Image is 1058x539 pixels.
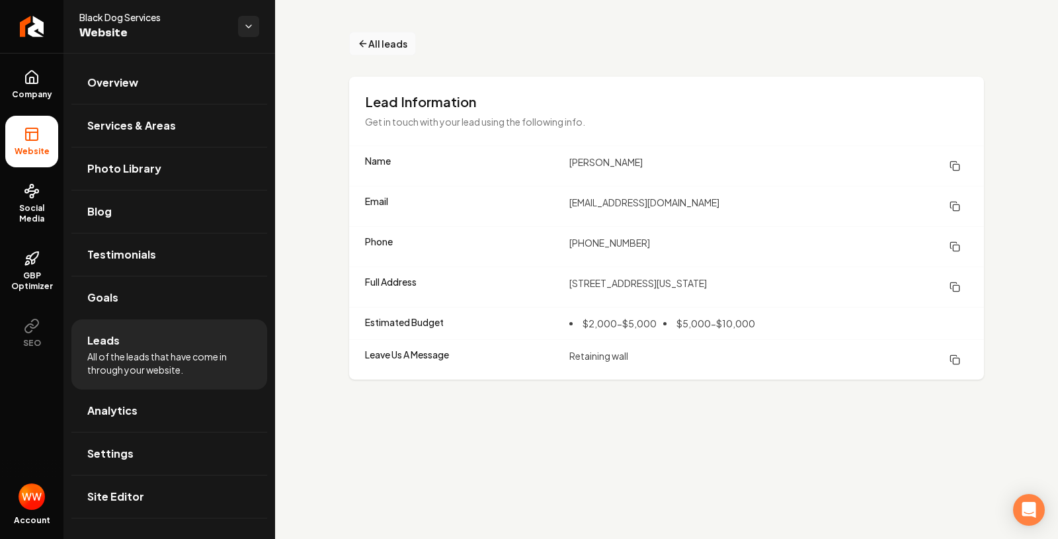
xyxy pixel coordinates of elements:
dd: [STREET_ADDRESS][US_STATE] [569,275,968,299]
dd: [PERSON_NAME] [569,154,968,178]
a: Blog [71,190,267,233]
dt: Email [365,194,559,218]
a: Services & Areas [71,104,267,147]
span: Blog [87,204,112,220]
span: Website [79,24,227,42]
a: GBP Optimizer [5,240,58,302]
img: Rebolt Logo [20,16,44,37]
dt: Estimated Budget [365,315,559,331]
span: Site Editor [87,489,144,505]
span: Black Dog Services [79,11,227,24]
a: Testimonials [71,233,267,276]
p: Get in touch with your lead using the following info. [365,114,809,130]
a: Site Editor [71,476,267,518]
span: All of the leads that have come in through your website. [87,350,251,376]
span: Company [7,89,58,100]
a: Settings [71,433,267,475]
dt: Full Address [365,275,559,299]
img: Warner Wright [19,483,45,510]
span: Analytics [87,403,138,419]
h3: Lead Information [365,93,968,111]
dt: Name [365,154,559,178]
dd: Retaining wall [569,348,968,372]
a: Photo Library [71,147,267,190]
span: All leads [368,37,407,51]
span: Website [9,146,55,157]
a: Company [5,59,58,110]
a: Goals [71,276,267,319]
span: Settings [87,446,134,462]
span: GBP Optimizer [5,270,58,292]
span: Testimonials [87,247,156,263]
a: Analytics [71,390,267,432]
button: Open user button [19,483,45,510]
span: Goals [87,290,118,306]
li: $5,000-$10,000 [663,315,755,331]
button: All leads [349,32,416,56]
span: Social Media [5,203,58,224]
span: Overview [87,75,138,91]
dd: [PHONE_NUMBER] [569,235,968,259]
span: Leads [87,333,120,349]
dt: Leave Us A Message [365,348,559,372]
a: Overview [71,62,267,104]
dd: [EMAIL_ADDRESS][DOMAIN_NAME] [569,194,968,218]
span: Account [14,515,50,526]
li: $2,000-$5,000 [569,315,657,331]
div: Open Intercom Messenger [1013,494,1045,526]
a: Social Media [5,173,58,235]
span: Photo Library [87,161,161,177]
dt: Phone [365,235,559,259]
button: SEO [5,308,58,359]
span: SEO [18,338,46,349]
span: Services & Areas [87,118,176,134]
